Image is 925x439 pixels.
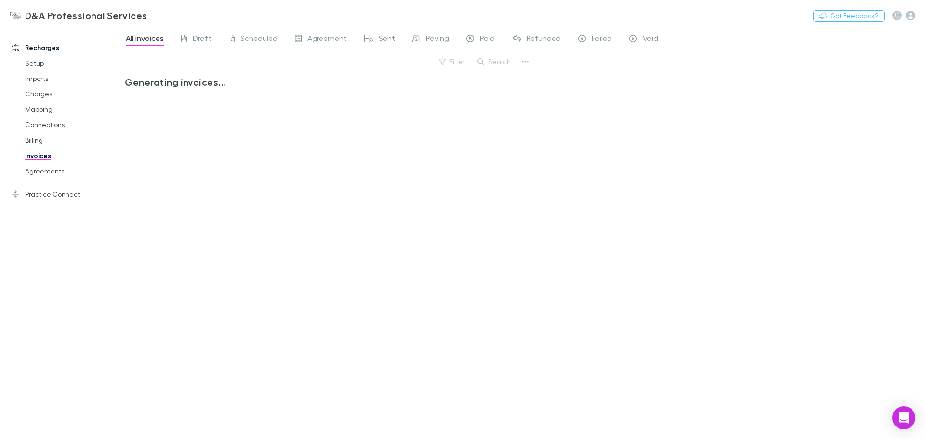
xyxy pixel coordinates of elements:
[2,186,130,202] a: Practice Connect
[10,10,21,21] img: D&A Professional Services's Logo
[15,71,130,86] a: Imports
[2,40,130,55] a: Recharges
[15,148,130,163] a: Invoices
[126,33,164,46] span: All invoices
[125,76,524,88] h3: Generating invoices...
[592,33,612,46] span: Failed
[4,4,153,27] a: D&A Professional Services
[15,163,130,179] a: Agreements
[15,55,130,71] a: Setup
[473,56,516,67] button: Search
[813,10,885,22] button: Got Feedback?
[15,102,130,117] a: Mapping
[426,33,449,46] span: Paying
[307,33,347,46] span: Agreement
[15,117,130,133] a: Connections
[193,33,211,46] span: Draft
[240,33,277,46] span: Scheduled
[379,33,395,46] span: Sent
[15,86,130,102] a: Charges
[643,33,658,46] span: Void
[892,406,915,429] div: Open Intercom Messenger
[434,56,471,67] button: Filter
[25,10,147,21] h3: D&A Professional Services
[527,33,561,46] span: Refunded
[15,133,130,148] a: Billing
[480,33,495,46] span: Paid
